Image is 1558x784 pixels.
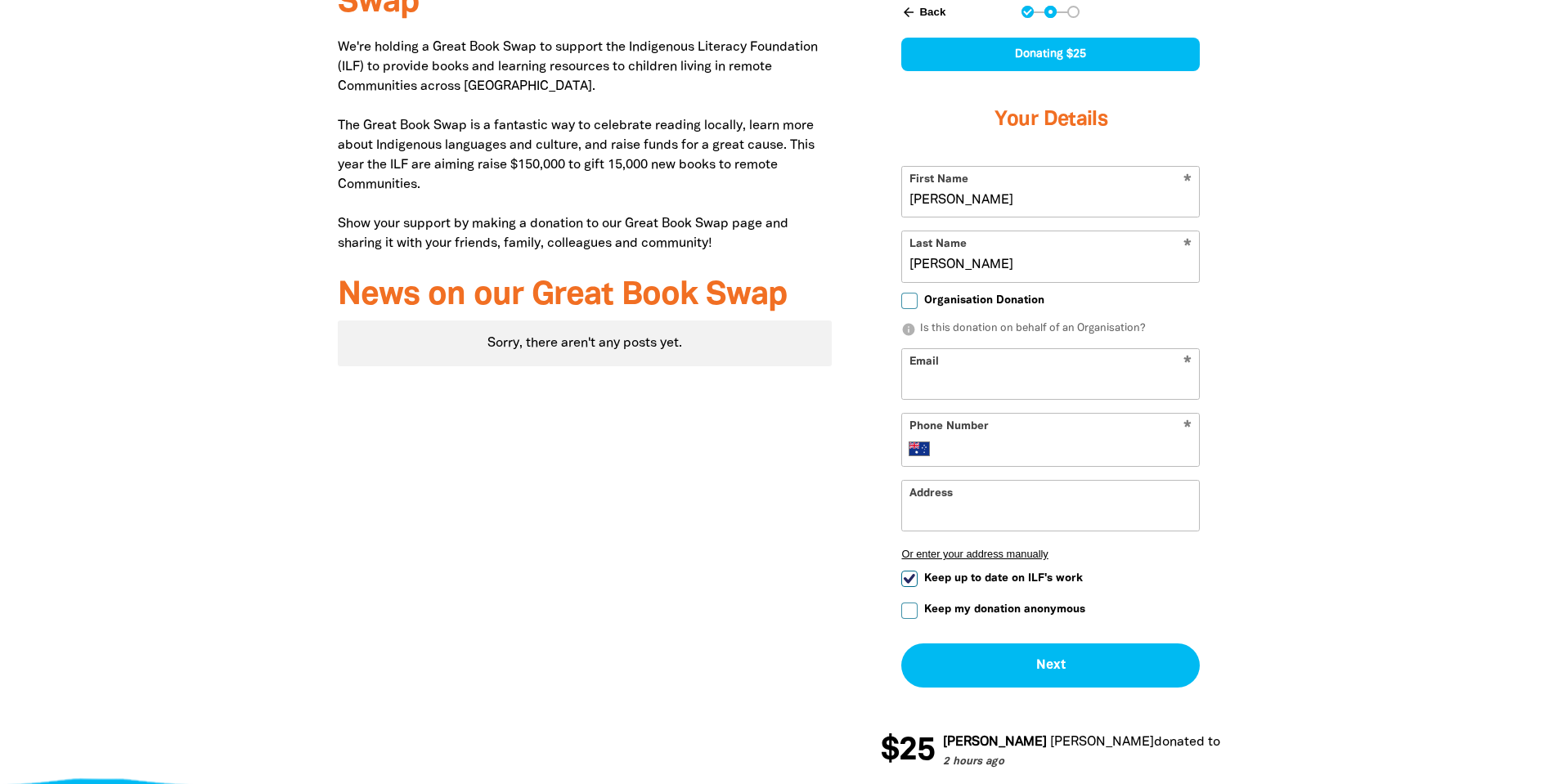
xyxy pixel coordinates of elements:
[338,38,833,253] p: We're holding a Great Book Swap to support the Indigenous Literacy Foundation (ILF) to provide bo...
[881,725,1220,777] div: Donation stream
[901,38,1200,71] div: Donating $25
[901,548,1200,560] button: Or enter your address manually
[901,571,918,587] input: Keep up to date on ILF's work
[901,321,1200,338] p: Is this donation on behalf of an Organisation?
[1047,737,1151,748] em: [PERSON_NAME]
[901,5,916,20] i: arrow_back
[901,603,918,619] input: Keep my donation anonymous
[924,602,1085,617] span: Keep my donation anonymous
[901,87,1200,153] h3: Your Details
[901,293,918,309] input: Organisation Donation
[338,278,833,314] h3: News on our Great Book Swap
[338,320,833,366] div: Sorry, there aren't any posts yet.
[1044,6,1057,18] button: Navigate to step 2 of 3 to enter your details
[940,737,1044,748] em: [PERSON_NAME]
[1217,737,1412,748] a: Kennedys Law Great Book Swap
[901,322,916,337] i: info
[940,755,1412,771] p: 2 hours ago
[1067,6,1080,18] button: Navigate to step 3 of 3 to enter your payment details
[901,643,1200,688] button: Next
[878,735,932,768] span: $25
[924,293,1044,308] span: Organisation Donation
[1021,6,1034,18] button: Navigate to step 1 of 3 to enter your donation amount
[924,571,1083,586] span: Keep up to date on ILF's work
[1151,737,1217,748] span: donated to
[338,320,833,366] div: Paginated content
[1183,420,1192,436] i: Required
